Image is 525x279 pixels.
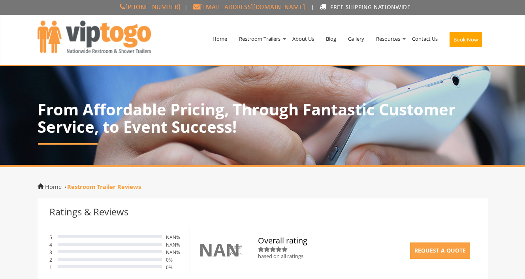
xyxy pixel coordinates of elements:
[228,243,243,257] span: Out of Stars
[199,238,240,262] span: NAN
[370,18,406,59] a: Resources
[450,32,482,47] button: Book Now
[49,243,54,247] span: 4
[166,265,184,270] span: 0%
[286,18,320,59] a: About Us
[166,250,184,255] span: NAN%
[49,265,54,270] span: 1
[406,18,444,59] a: Contact Us
[410,243,470,259] a: Request a Quote
[311,4,314,11] span: |
[320,18,342,59] a: Blog
[166,258,184,262] span: 0%
[38,21,151,53] img: VIPTOGO
[258,253,303,260] span: based on all ratings
[184,4,188,11] span: |
[49,208,476,215] h3: Ratings & Reviews
[45,183,141,190] span: →
[4,2,521,13] p: FREE SHIPPING NATIONWIDE
[49,235,54,240] span: 5
[166,243,184,247] span: NAN%
[45,183,62,190] a: Home
[188,4,309,11] a: [EMAIL_ADDRESS][DOMAIN_NAME]
[67,183,141,190] strong: Restroom Trailer Reviews
[258,237,476,244] span: Overall rating
[233,18,286,59] a: Restroom Trailers
[342,18,370,59] a: Gallery
[228,250,231,257] span: 5
[493,247,525,279] button: Live Chat
[207,18,233,59] a: Home
[114,4,184,11] a: [PHONE_NUMBER]
[49,250,54,255] span: 3
[166,235,184,240] span: NAN%
[38,101,488,136] h1: From Affordable Pricing, Through Fantastic Customer Service, to Event Success!
[444,18,488,64] a: Book Now
[49,258,54,262] span: 2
